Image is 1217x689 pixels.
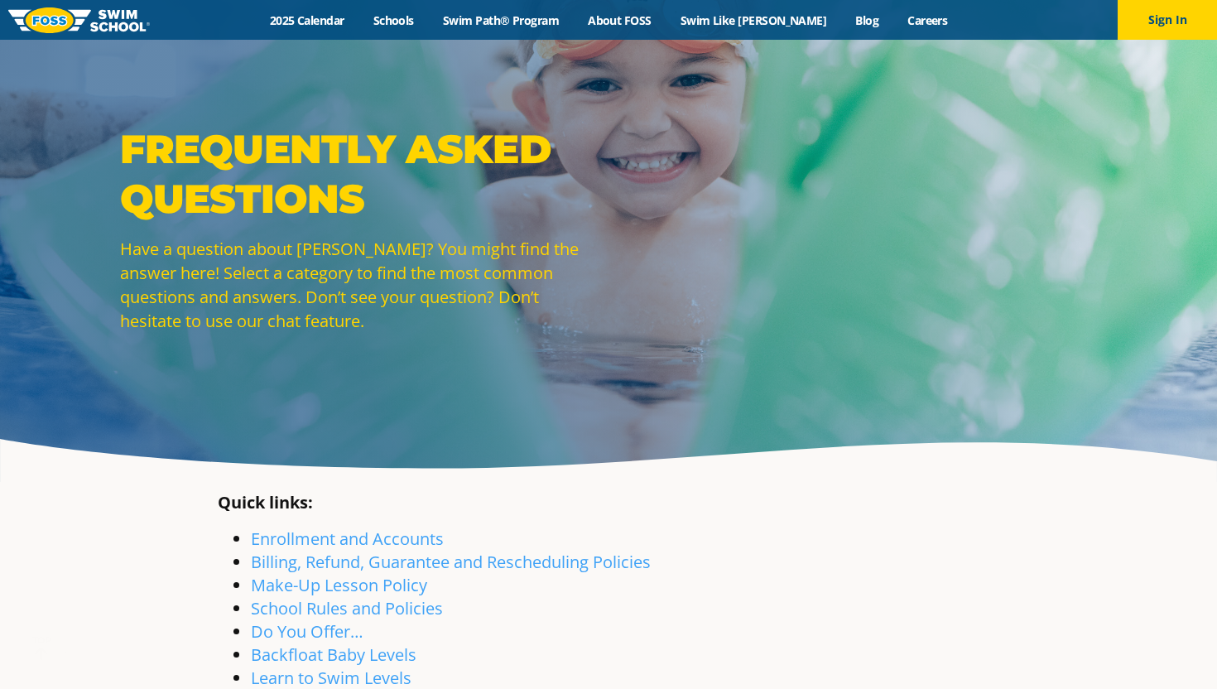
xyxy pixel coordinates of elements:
a: School Rules and Policies [251,597,443,619]
a: 2025 Calendar [255,12,358,28]
a: About FOSS [574,12,666,28]
a: Careers [893,12,962,28]
div: TOP [32,635,51,661]
a: Make-Up Lesson Policy [251,574,427,596]
p: Have a question about [PERSON_NAME]? You might find the answer here! Select a category to find th... [120,237,600,333]
a: Blog [841,12,893,28]
a: Billing, Refund, Guarantee and Rescheduling Policies [251,551,651,573]
a: Enrollment and Accounts [251,528,444,550]
a: Schools [358,12,428,28]
a: Learn to Swim Levels [251,667,411,689]
p: Frequently Asked Questions [120,124,600,224]
a: Swim Path® Program [428,12,573,28]
a: Backfloat Baby Levels [251,643,416,666]
a: Do You Offer… [251,620,363,643]
img: FOSS Swim School Logo [8,7,150,33]
strong: Quick links: [218,491,313,513]
a: Swim Like [PERSON_NAME] [666,12,841,28]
